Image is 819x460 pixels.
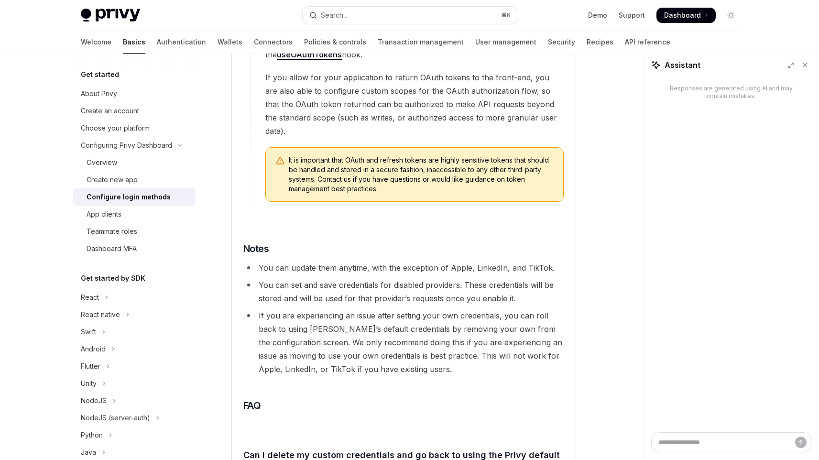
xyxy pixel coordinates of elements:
a: Create an account [73,102,196,120]
div: Create an account [81,105,139,117]
a: Authentication [157,31,206,54]
a: Wallets [218,31,242,54]
a: Security [548,31,575,54]
a: Overview [73,154,196,171]
button: Toggle React native section [73,306,196,323]
div: Flutter [81,361,100,372]
div: Configure login methods [87,191,171,203]
a: useOAuthTokens [277,50,342,60]
button: Toggle NodeJS section [73,392,196,409]
li: You can set and save credentials for disabled providers. These credentials will be stored and wil... [243,278,564,305]
button: Toggle Flutter section [73,358,196,375]
div: Responses are generated using AI and may contain mistakes. [666,85,796,100]
a: Welcome [81,31,111,54]
a: Dashboard MFA [73,240,196,257]
button: Toggle dark mode [723,8,739,23]
button: Toggle Unity section [73,375,196,392]
button: Toggle React section [73,289,196,306]
div: NodeJS [81,395,107,406]
button: Send message [795,437,807,448]
div: About Privy [81,88,117,99]
h5: Get started by SDK [81,273,145,284]
div: NodeJS (server-auth) [81,412,150,424]
span: FAQ [243,399,261,412]
div: Choose your platform [81,122,150,134]
div: Create new app [87,174,138,186]
div: Teammate roles [87,226,137,237]
div: Configuring Privy Dashboard [81,140,172,151]
img: light logo [81,9,140,22]
a: Teammate roles [73,223,196,240]
div: Java [81,447,96,458]
div: App clients [87,208,121,220]
div: Dashboard MFA [87,243,137,254]
a: User management [475,31,536,54]
svg: Warning [275,156,285,166]
button: Toggle Swift section [73,323,196,340]
a: App clients [73,206,196,223]
a: Support [619,11,645,20]
button: Toggle Python section [73,427,196,444]
div: React native [81,309,120,320]
span: ⌘ K [501,11,511,19]
span: Notes [243,242,269,255]
a: Transaction management [378,31,464,54]
li: If you are experiencing an issue after setting your own credentials, you can roll back to using [... [243,309,564,376]
div: Swift [81,326,96,338]
div: React [81,292,99,303]
a: Basics [123,31,145,54]
a: Recipes [587,31,613,54]
div: Overview [87,157,117,168]
div: Unity [81,378,97,389]
div: Python [81,429,103,441]
span: Dashboard [664,11,701,20]
a: About Privy [73,85,196,102]
button: Toggle NodeJS (server-auth) section [73,409,196,427]
a: Create new app [73,171,196,188]
a: Configure login methods [73,188,196,206]
div: Search... [321,10,348,21]
a: Dashboard [656,8,716,23]
span: It is important that OAuth and refresh tokens are highly sensitive tokens that should be handled ... [289,155,554,194]
h5: Get started [81,69,119,80]
a: Choose your platform [73,120,196,137]
button: Toggle Configuring Privy Dashboard section [73,137,196,154]
a: Demo [588,11,607,20]
a: API reference [625,31,670,54]
a: Policies & controls [304,31,366,54]
li: You can update them anytime, with the exception of Apple, LinkedIn, and TikTok. [243,261,564,274]
div: Android [81,343,106,355]
a: Connectors [254,31,293,54]
span: If you allow for your application to return OAuth tokens to the front-end, you are also able to c... [265,71,564,138]
button: Toggle Android section [73,340,196,358]
span: Assistant [665,59,700,71]
button: Open search [303,7,517,24]
textarea: Ask a question... [651,432,811,452]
